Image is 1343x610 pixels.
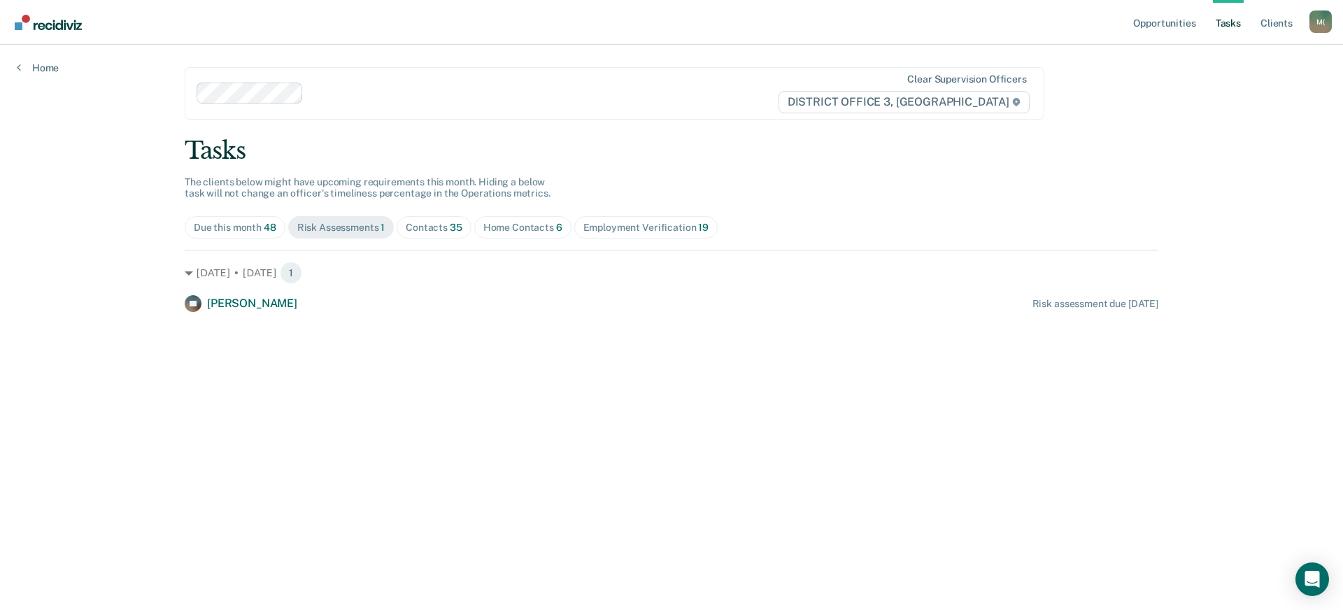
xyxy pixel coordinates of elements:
span: DISTRICT OFFICE 3, [GEOGRAPHIC_DATA] [779,91,1030,113]
span: 48 [264,222,276,233]
span: 1 [381,222,385,233]
span: 19 [698,222,709,233]
div: Open Intercom Messenger [1295,562,1329,596]
div: [DATE] • [DATE] 1 [185,262,1158,284]
div: Risk assessment due [DATE] [1032,298,1158,310]
div: Tasks [185,136,1158,165]
div: Contacts [406,222,462,234]
div: Clear supervision officers [907,73,1026,85]
span: 6 [556,222,562,233]
span: The clients below might have upcoming requirements this month. Hiding a below task will not chang... [185,176,550,199]
div: Employment Verification [583,222,709,234]
img: Recidiviz [15,15,82,30]
a: Home [17,62,59,74]
div: Risk Assessments [297,222,385,234]
span: [PERSON_NAME] [207,297,297,310]
div: Home Contacts [483,222,562,234]
span: 1 [280,262,302,284]
span: 35 [450,222,462,233]
div: Due this month [194,222,276,234]
div: M ( [1309,10,1332,33]
button: Profile dropdown button [1309,10,1332,33]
